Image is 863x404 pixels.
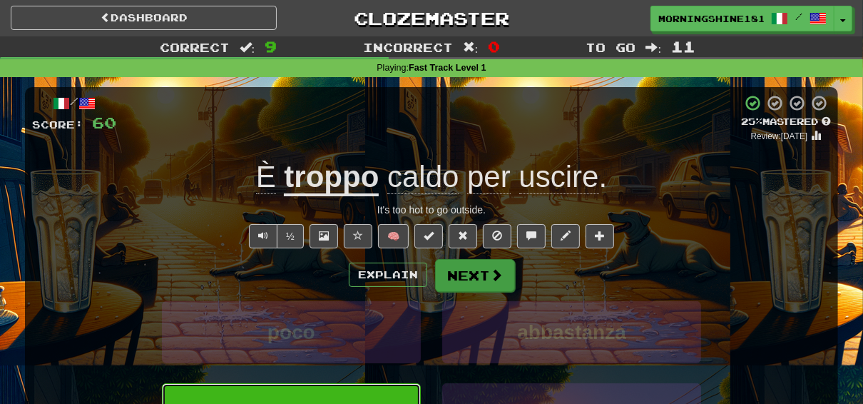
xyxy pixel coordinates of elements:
[414,224,443,248] button: Set this sentence to 100% Mastered (alt+m)
[467,160,511,194] span: per
[741,116,831,128] div: Mastered
[463,41,479,54] span: :
[586,40,636,54] span: To go
[379,160,607,194] span: .
[32,94,116,112] div: /
[378,224,409,248] button: 🧠
[298,6,564,31] a: Clozemaster
[488,38,500,55] span: 0
[344,224,372,248] button: Favorite sentence (alt+f)
[267,321,315,343] span: poco
[442,301,701,363] button: abbastanza
[741,116,762,127] span: 25 %
[246,224,304,248] div: Text-to-speech controls
[249,224,277,248] button: Play sentence audio (ctl+space)
[646,41,662,54] span: :
[387,160,459,194] span: caldo
[650,6,834,31] a: MorningShine1818 /
[449,224,477,248] button: Reset to 0% Mastered (alt+r)
[517,224,546,248] button: Discuss sentence (alt+u)
[277,224,304,248] button: ½
[658,12,764,25] span: MorningShine1818
[92,113,116,131] span: 60
[32,203,831,217] div: It's too hot to go outside.
[363,40,453,54] span: Incorrect
[795,11,802,21] span: /
[517,321,626,343] span: abbastanza
[751,131,808,141] small: Review: [DATE]
[586,224,614,248] button: Add to collection (alt+a)
[240,41,255,54] span: :
[162,301,421,363] button: poco
[409,63,486,73] strong: Fast Track Level 1
[551,224,580,248] button: Edit sentence (alt+d)
[32,118,83,131] span: Score:
[310,224,338,248] button: Show image (alt+x)
[349,263,427,287] button: Explain
[284,160,379,196] u: troppo
[435,259,515,292] button: Next
[483,224,511,248] button: Ignore sentence (alt+i)
[519,160,599,194] span: uscire
[256,160,276,194] span: È
[160,40,230,54] span: Correct
[265,38,277,55] span: 9
[11,6,277,30] a: Dashboard
[671,38,695,55] span: 11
